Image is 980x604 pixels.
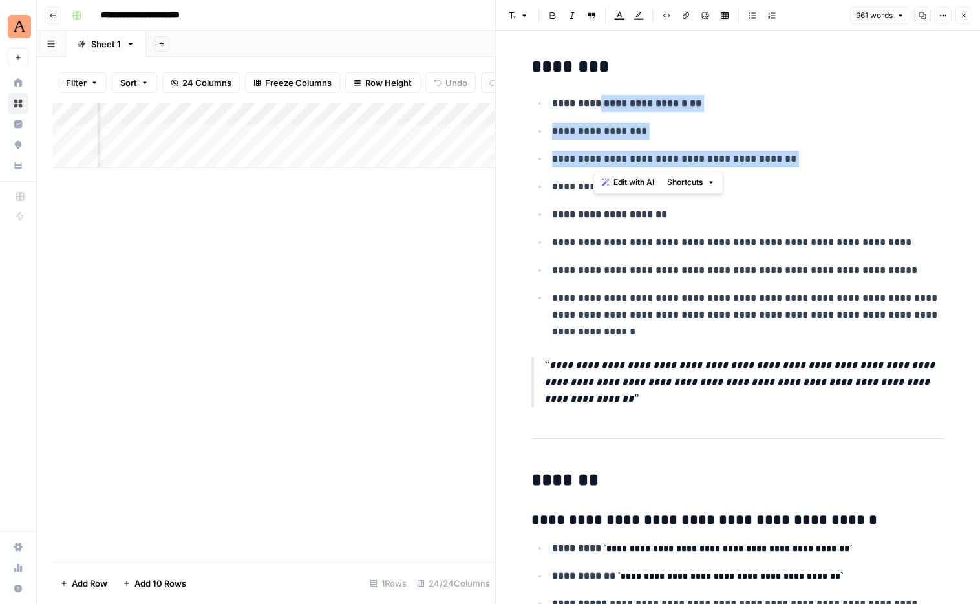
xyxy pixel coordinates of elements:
span: Sort [120,76,137,89]
span: Row Height [365,76,412,89]
a: Opportunities [8,135,28,155]
span: Add Row [72,577,107,590]
a: Your Data [8,155,28,176]
button: Help + Support [8,578,28,599]
div: 1 Rows [365,573,412,594]
a: Browse [8,93,28,114]
button: Freeze Columns [245,72,340,93]
span: Undo [445,76,467,89]
span: 961 words [856,10,893,21]
button: Workspace: Animalz [8,10,28,43]
span: Shortcuts [667,177,703,188]
a: Home [8,72,28,93]
span: 24 Columns [182,76,231,89]
button: Row Height [345,72,420,93]
button: 961 words [850,7,910,24]
div: 24/24 Columns [412,573,495,594]
a: Usage [8,557,28,578]
button: Add Row [52,573,115,594]
div: Sheet 1 [91,38,121,50]
span: Add 10 Rows [134,577,186,590]
img: Animalz Logo [8,15,31,38]
a: Insights [8,114,28,135]
button: Undo [425,72,476,93]
span: Edit with AI [613,177,654,188]
button: Add 10 Rows [115,573,194,594]
span: Filter [66,76,87,89]
button: Sort [112,72,157,93]
span: Freeze Columns [265,76,332,89]
a: Settings [8,537,28,557]
button: Edit with AI [597,174,659,191]
button: Shortcuts [662,174,720,191]
button: Filter [58,72,107,93]
a: Sheet 1 [66,31,146,57]
button: 24 Columns [162,72,240,93]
